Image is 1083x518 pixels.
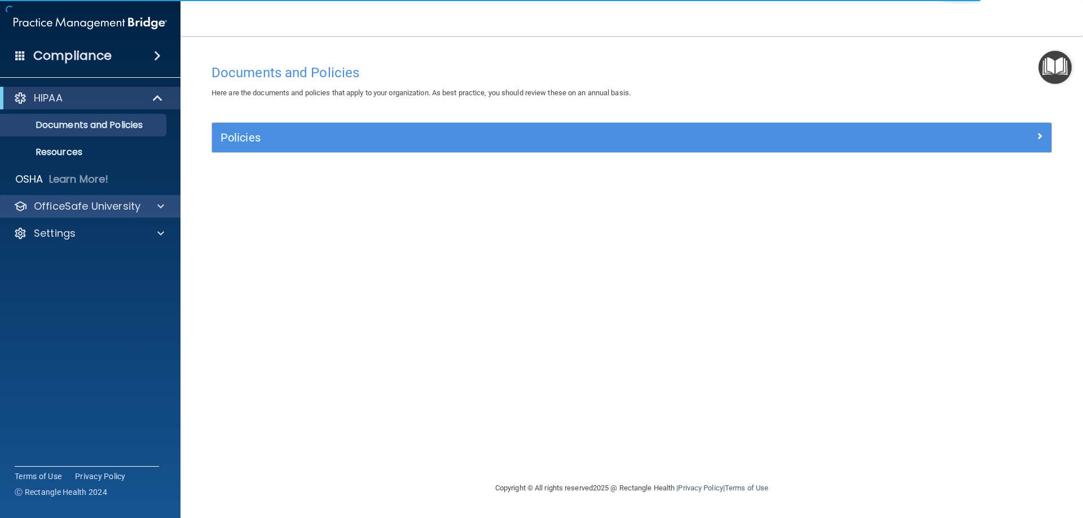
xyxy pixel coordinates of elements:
p: Settings [34,227,76,240]
p: OSHA [15,172,43,186]
a: Policies [221,129,1043,147]
a: Privacy Policy [75,471,126,482]
p: Learn More! [49,172,109,186]
a: HIPAA [14,91,164,105]
h4: Documents and Policies [212,65,1052,80]
p: OfficeSafe University [34,200,140,213]
button: Open Resource Center [1038,51,1072,84]
h5: Policies [221,131,833,144]
a: Privacy Policy [678,484,723,492]
p: Documents and Policies [7,119,161,131]
a: Terms of Use [725,484,768,492]
div: Copyright © All rights reserved 2025 @ Rectangle Health | | [426,470,838,506]
img: PMB logo [14,12,167,34]
h4: Compliance [33,48,112,64]
p: Resources [7,147,161,158]
span: Here are the documents and policies that apply to your organization. As best practice, you should... [212,88,631,97]
span: Ⓒ Rectangle Health 2024 [15,486,107,498]
p: HIPAA [34,91,63,105]
iframe: Drift Widget Chat Controller [888,438,1069,483]
a: OfficeSafe University [14,200,164,213]
a: Settings [14,227,164,240]
a: Terms of Use [15,471,61,482]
